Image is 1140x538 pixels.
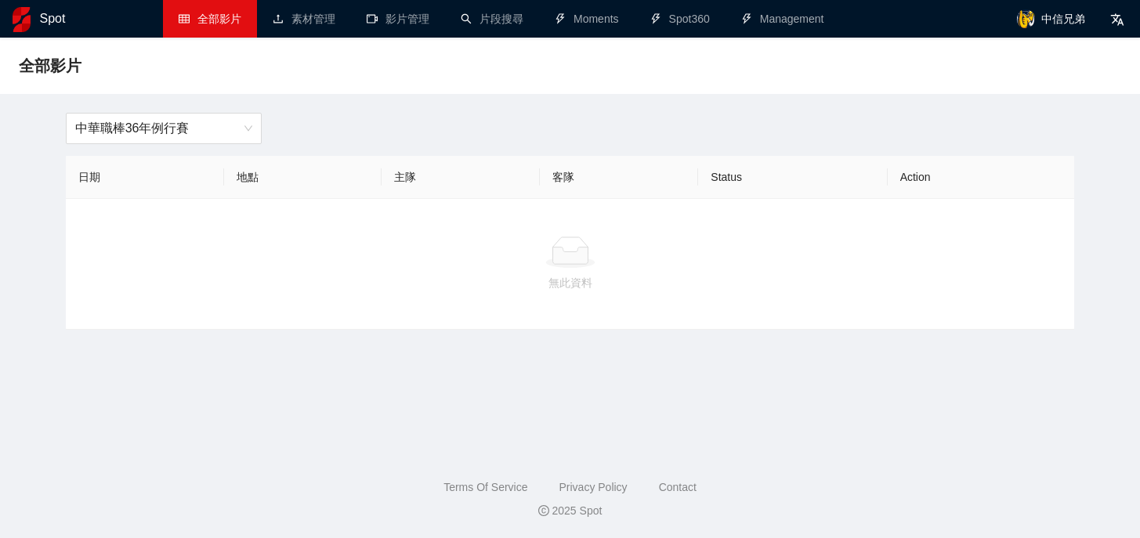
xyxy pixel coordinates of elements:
img: logo [13,7,31,32]
a: Terms Of Service [443,481,527,493]
div: 2025 Spot [13,502,1127,519]
a: thunderboltMoments [555,13,619,25]
a: video-camera影片管理 [367,13,429,25]
span: 全部影片 [19,53,81,78]
a: Privacy Policy [559,481,627,493]
img: avatar [1016,9,1035,28]
a: thunderboltSpot360 [650,13,710,25]
span: 全部影片 [197,13,241,25]
th: Action [888,156,1075,199]
a: Contact [659,481,697,493]
a: thunderboltManagement [741,13,824,25]
span: 中華職棒36年例行賽 [75,114,252,143]
th: Status [698,156,887,199]
div: 無此資料 [78,274,1062,291]
a: search片段搜尋 [461,13,523,25]
th: 主隊 [382,156,540,199]
th: 地點 [224,156,382,199]
th: 客隊 [540,156,698,199]
span: copyright [538,505,549,516]
span: table [179,13,190,24]
th: 日期 [66,156,224,199]
a: upload素材管理 [273,13,335,25]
